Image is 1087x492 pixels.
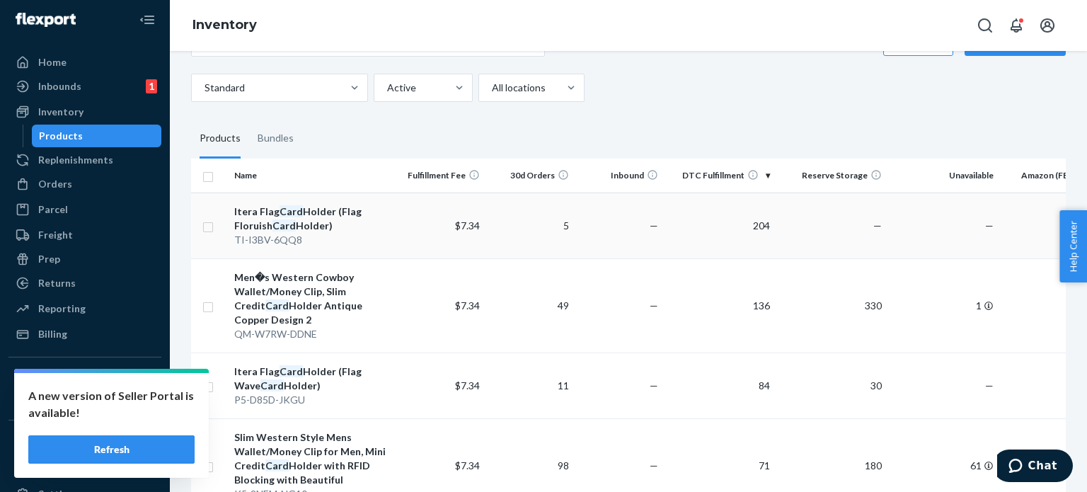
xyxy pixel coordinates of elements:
[8,101,161,123] a: Inventory
[386,81,387,95] input: Active
[28,435,195,464] button: Refresh
[8,173,161,195] a: Orders
[8,75,161,98] a: Inbounds1
[234,205,391,233] div: Itera Flag Holder (Flag Floruish Holder)
[887,258,999,353] td: 1
[117,269,183,285] strong: Description
[8,432,161,454] button: Fast Tags
[38,276,76,290] div: Returns
[8,460,161,477] a: Add Fast Tag
[985,219,994,231] span: —
[38,105,84,119] div: Inventory
[455,379,480,391] span: $7.34
[776,258,887,353] td: 330
[485,159,575,193] th: 30d Orders
[8,149,161,171] a: Replenishments
[192,17,257,33] a: Inventory
[234,233,391,247] div: TI-I3BV-6QQ8
[229,159,396,193] th: Name
[8,224,161,246] a: Freight
[21,93,318,121] h1: Description
[258,119,294,159] div: Bundles
[203,81,205,95] input: Standard
[234,365,391,393] div: Itera Flag Holder (Flag Wave Holder)
[985,379,994,391] span: —
[485,258,575,353] td: 49
[664,193,776,258] td: 204
[776,159,887,193] th: Reserve Storage
[21,211,318,239] h1: Documentation
[260,379,284,391] em: Card
[234,270,391,327] div: Men�s Western Cowboy Wallet/Money Clip, Slim Credit Holder Antique Copper Design 2
[38,153,113,167] div: Replenishments
[575,159,664,193] th: Inbound
[117,322,284,358] span: Timestamp in UTC of when the order was placed.
[1002,11,1030,40] button: Open notifications
[21,128,318,189] p: This report provides details about orders including order creation time, estimated ship time, pro...
[8,323,161,345] a: Billing
[485,193,575,258] td: 5
[650,219,658,231] span: —
[455,299,480,311] span: $7.34
[650,299,658,311] span: —
[38,327,67,341] div: Billing
[28,269,72,285] strong: Column
[38,228,73,242] div: Freight
[455,219,480,231] span: $7.34
[8,248,161,270] a: Prep
[272,219,296,231] em: Card
[8,51,161,74] a: Home
[21,28,318,76] div: 531 How to Understand an Orders Report
[8,198,161,221] a: Parcel
[664,258,776,353] td: 136
[16,13,76,27] img: Flexport logo
[38,202,68,217] div: Parcel
[38,177,72,191] div: Orders
[8,397,161,414] a: Add Integration
[265,459,289,471] em: Card
[133,6,161,34] button: Close Navigation
[887,159,999,193] th: Unavailable
[873,219,882,231] span: —
[1059,210,1087,282] button: Help Center
[23,314,112,389] td: Created at
[200,119,241,159] div: Products
[265,299,289,311] em: Card
[280,365,303,377] em: Card
[38,252,60,266] div: Prep
[28,394,105,415] p: Marketplace
[234,430,391,487] div: Slim Western Style Mens Wallet/Money Clip for Men, Mini Credit Holder with RFID Blocking with Bea...
[39,129,83,143] div: Products
[490,81,492,95] input: All locations
[396,159,485,193] th: Fulfillment Fee
[8,369,161,391] button: Integrations
[32,125,162,147] a: Products
[664,159,776,193] th: DTC Fulfillment
[650,459,658,471] span: —
[146,79,157,93] div: 1
[38,302,86,316] div: Reporting
[280,205,303,217] em: Card
[8,272,161,294] a: Returns
[8,297,161,320] a: Reporting
[455,459,480,471] span: $7.34
[650,379,658,391] span: —
[997,450,1073,485] iframe: Opens a widget where you can chat to one of our agents
[485,353,575,418] td: 11
[664,353,776,418] td: 84
[234,327,391,341] div: QM-W7RW-DDNE
[971,11,999,40] button: Open Search Box
[181,5,268,46] ol: breadcrumbs
[776,353,887,418] td: 30
[234,393,391,407] div: P5-D85D-JKGU
[1033,11,1062,40] button: Open account menu
[38,55,67,69] div: Home
[38,79,81,93] div: Inbounds
[28,387,195,421] p: A new version of Seller Portal is available!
